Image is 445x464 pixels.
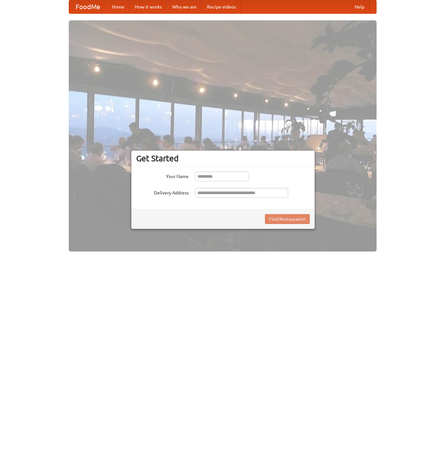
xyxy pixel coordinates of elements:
[136,188,189,196] label: Delivery Address
[136,153,310,163] h3: Get Started
[349,0,370,13] a: Help
[167,0,202,13] a: Who we are
[107,0,130,13] a: Home
[202,0,241,13] a: Recipe videos
[136,171,189,180] label: Your Name
[130,0,167,13] a: How it works
[69,0,107,13] a: FoodMe
[265,214,310,224] button: Find Restaurants!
